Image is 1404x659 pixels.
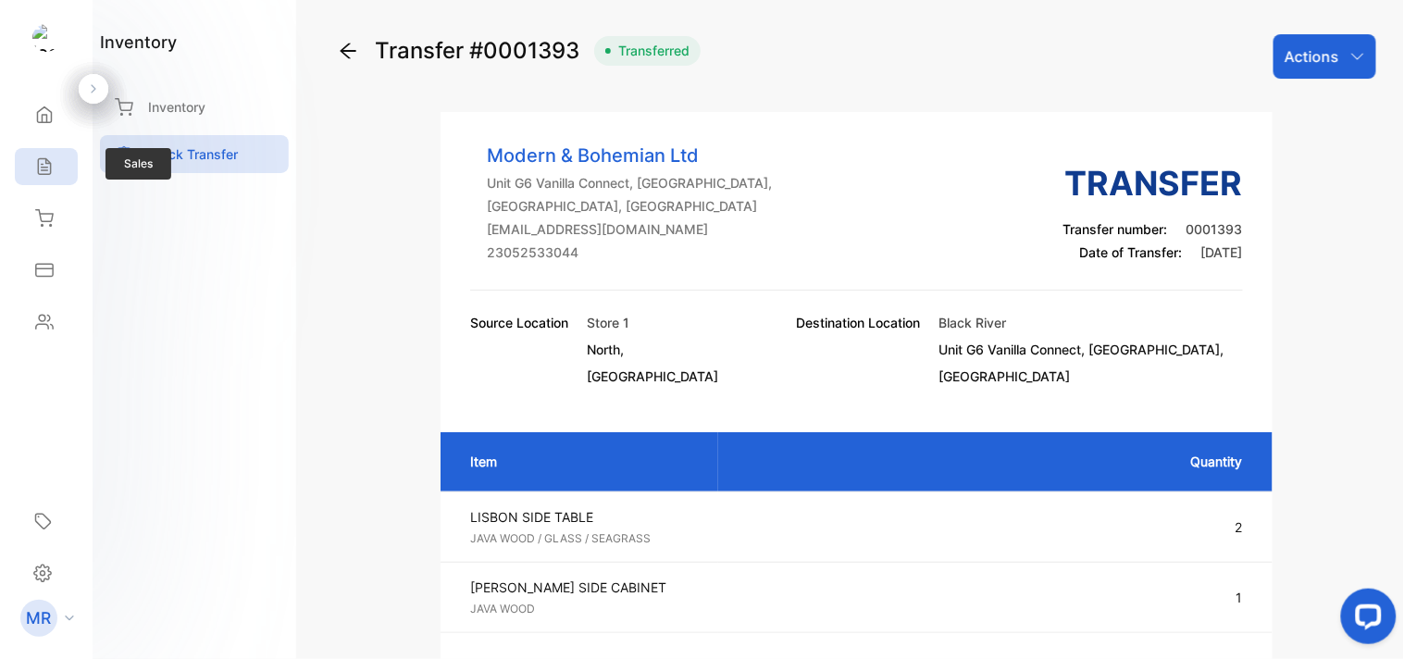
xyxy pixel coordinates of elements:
span: Sales [106,148,171,180]
p: [GEOGRAPHIC_DATA] [939,367,1224,386]
span: [DATE] [1201,244,1243,260]
span: Transferred [611,42,690,60]
img: logo [32,24,60,52]
p: JAVA WOOD / GLASS / SEAGRASS [470,530,702,547]
p: MR [27,606,52,630]
p: [EMAIL_ADDRESS][DOMAIN_NAME] [487,219,772,239]
span: 0001393 [1187,221,1243,237]
p: [GEOGRAPHIC_DATA] [587,367,718,386]
p: Stock Transfer [148,144,238,164]
a: Inventory [100,88,289,126]
p: Date of Transfer: [1063,242,1243,262]
p: Item [470,452,699,471]
p: Quantity [737,452,1243,471]
p: [GEOGRAPHIC_DATA], [GEOGRAPHIC_DATA] [487,196,772,216]
p: Inventory [148,97,205,117]
button: Actions [1274,34,1376,79]
p: 23052533044 [487,242,772,262]
p: [PERSON_NAME] SIDE CABINET [470,578,702,597]
p: Destination Location [797,313,921,386]
p: Unit G6 Vanilla Connect, [GEOGRAPHIC_DATA], [487,173,772,193]
p: Black River [939,313,1224,332]
p: LISBON SIDE TABLE [470,507,702,527]
a: Stock Transfer [100,135,289,173]
p: Store 1 [587,313,718,332]
p: JAVA WOOD [470,601,702,617]
span: Transfer #0001393 [375,34,587,68]
iframe: LiveChat chat widget [1326,581,1404,659]
p: North, [587,340,718,359]
p: 2 [733,517,1243,537]
p: Unit G6 Vanilla Connect, [GEOGRAPHIC_DATA], [939,340,1224,359]
h3: Transfer [1063,158,1243,208]
p: Modern & Bohemian Ltd [487,142,772,169]
p: 1 [733,588,1243,607]
p: Source Location [470,313,568,332]
h1: inventory [100,30,177,55]
p: Actions [1285,45,1339,68]
p: Transfer number: [1063,219,1243,239]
